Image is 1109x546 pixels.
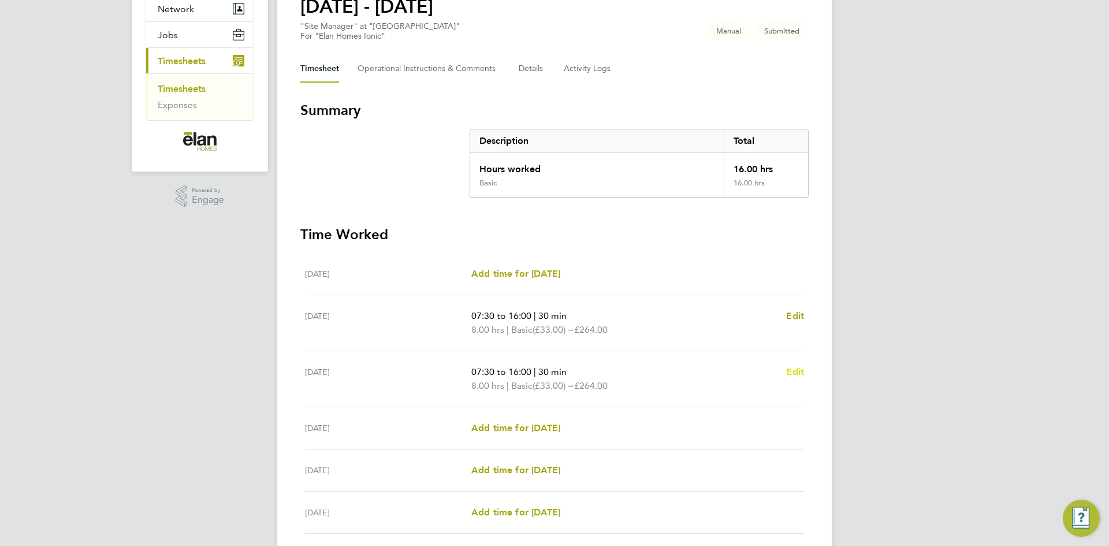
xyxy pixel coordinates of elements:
[533,380,574,391] span: (£33.00) =
[158,55,206,66] span: Timesheets
[471,267,560,281] a: Add time for [DATE]
[470,153,724,179] div: Hours worked
[707,21,750,40] span: This timesheet was manually created.
[300,31,460,41] div: For "Elan Homes Ionic"
[158,29,178,40] span: Jobs
[755,21,809,40] span: This timesheet is Submitted.
[786,365,804,379] a: Edit
[786,310,804,321] span: Edit
[158,83,206,94] a: Timesheets
[471,268,560,279] span: Add time for [DATE]
[564,55,612,83] button: Activity Logs
[786,366,804,377] span: Edit
[146,22,254,47] button: Jobs
[534,366,536,377] span: |
[471,366,531,377] span: 07:30 to 16:00
[471,465,560,476] span: Add time for [DATE]
[511,323,533,337] span: Basic
[146,73,254,120] div: Timesheets
[305,421,471,435] div: [DATE]
[471,324,504,335] span: 8.00 hrs
[300,225,809,244] h3: Time Worked
[511,379,533,393] span: Basic
[358,55,500,83] button: Operational Instructions & Comments
[158,99,197,110] a: Expenses
[192,195,224,205] span: Engage
[471,463,560,477] a: Add time for [DATE]
[724,179,808,197] div: 16.00 hrs
[786,309,804,323] a: Edit
[519,55,545,83] button: Details
[305,365,471,393] div: [DATE]
[300,101,809,120] h3: Summary
[192,185,224,195] span: Powered by
[183,132,217,151] img: elan-homes-logo-retina.png
[533,324,574,335] span: (£33.00) =
[146,48,254,73] button: Timesheets
[305,267,471,281] div: [DATE]
[471,422,560,433] span: Add time for [DATE]
[507,380,509,391] span: |
[305,463,471,477] div: [DATE]
[471,380,504,391] span: 8.00 hrs
[300,55,339,83] button: Timesheet
[305,309,471,337] div: [DATE]
[470,129,724,153] div: Description
[724,129,808,153] div: Total
[471,421,560,435] a: Add time for [DATE]
[470,129,809,198] div: Summary
[471,506,560,519] a: Add time for [DATE]
[538,310,567,321] span: 30 min
[574,324,608,335] span: £264.00
[534,310,536,321] span: |
[146,132,254,151] a: Go to home page
[1063,500,1100,537] button: Engage Resource Center
[724,153,808,179] div: 16.00 hrs
[300,21,460,41] div: "Site Manager" at "[GEOGRAPHIC_DATA]"
[305,506,471,519] div: [DATE]
[479,179,497,188] div: Basic
[176,185,225,207] a: Powered byEngage
[538,366,567,377] span: 30 min
[574,380,608,391] span: £264.00
[158,3,194,14] span: Network
[507,324,509,335] span: |
[471,507,560,518] span: Add time for [DATE]
[471,310,531,321] span: 07:30 to 16:00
